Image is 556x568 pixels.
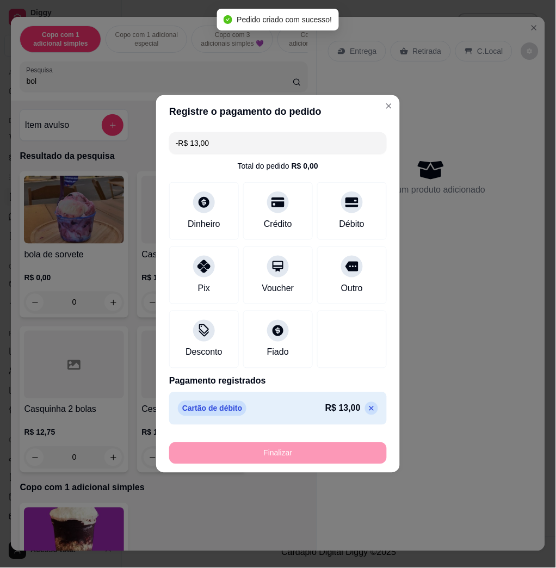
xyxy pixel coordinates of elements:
div: Outro [341,282,363,295]
div: R$ 0,00 [292,160,318,171]
button: Close [380,97,398,115]
p: Cartão de débito [178,401,246,416]
div: Total do pedido [238,160,318,171]
div: Voucher [262,282,294,295]
input: Ex.: hambúrguer de cordeiro [176,132,380,154]
div: Dinheiro [188,218,220,231]
div: Fiado [267,346,289,359]
p: Pagamento registrados [169,375,387,388]
span: check-circle [224,15,232,24]
p: R$ 13,00 [325,402,361,415]
div: Desconto [186,346,223,359]
div: Crédito [264,218,292,231]
header: Registre o pagamento do pedido [156,95,400,128]
div: Débito [339,218,365,231]
span: Pedido criado com sucesso! [237,15,332,24]
div: Pix [198,282,210,295]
